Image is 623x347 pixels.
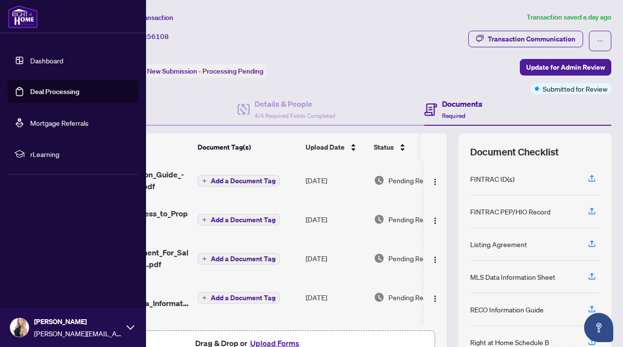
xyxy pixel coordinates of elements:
[302,200,370,239] td: [DATE]
[198,292,280,304] button: Add a Document Tag
[147,67,263,76] span: New Submission - Processing Pending
[202,178,207,183] span: plus
[8,5,38,28] img: logo
[370,134,453,161] th: Status
[255,112,335,119] span: 4/4 Required Fields Completed
[374,214,385,225] img: Document Status
[470,271,555,282] div: MLS Data Information Sheet
[202,295,207,300] span: plus
[306,142,345,153] span: Upload Date
[374,142,394,153] span: Status
[374,175,385,186] img: Document Status
[121,64,267,77] div: Status:
[388,292,437,303] span: Pending Review
[470,304,544,315] div: RECO Information Guide
[597,38,604,44] span: ellipsis
[431,178,439,186] img: Logo
[374,253,385,264] img: Document Status
[198,291,280,304] button: Add a Document Tag
[442,112,465,119] span: Required
[388,175,437,186] span: Pending Review
[388,214,437,225] span: Pending Review
[526,59,605,75] span: Update for Admin Review
[34,316,122,327] span: [PERSON_NAME]
[427,173,443,188] button: Logo
[147,32,169,41] span: 56108
[198,175,280,187] button: Add a Document Tag
[211,294,275,301] span: Add a Document Tag
[302,278,370,317] td: [DATE]
[34,328,122,339] span: [PERSON_NAME][EMAIL_ADDRESS][DOMAIN_NAME]
[488,31,575,47] div: Transaction Communication
[30,118,89,127] a: Mortgage Referrals
[202,217,207,222] span: plus
[30,56,63,65] a: Dashboard
[30,87,79,96] a: Deal Processing
[202,256,207,261] span: plus
[255,98,335,110] h4: Details & People
[10,318,29,337] img: Profile Icon
[388,253,437,264] span: Pending Review
[427,289,443,305] button: Logo
[470,145,559,159] span: Document Checklist
[374,292,385,303] img: Document Status
[470,239,527,250] div: Listing Agreement
[442,98,482,110] h4: Documents
[431,256,439,264] img: Logo
[427,212,443,227] button: Logo
[211,216,275,223] span: Add a Document Tag
[427,251,443,266] button: Logo
[198,213,280,226] button: Add a Document Tag
[198,252,280,265] button: Add a Document Tag
[198,214,280,226] button: Add a Document Tag
[30,149,131,159] span: rLearning
[470,173,514,184] div: FINTRAC ID(s)
[302,239,370,278] td: [DATE]
[211,255,275,262] span: Add a Document Tag
[470,206,550,217] div: FINTRAC PEP/HIO Record
[468,31,583,47] button: Transaction Communication
[584,313,613,342] button: Open asap
[431,295,439,303] img: Logo
[121,13,173,22] span: View Transaction
[527,12,611,23] article: Transaction saved a day ago
[194,134,302,161] th: Document Tag(s)
[302,134,370,161] th: Upload Date
[198,174,280,187] button: Add a Document Tag
[431,217,439,225] img: Logo
[198,253,280,265] button: Add a Document Tag
[520,59,611,76] button: Update for Admin Review
[302,161,370,200] td: [DATE]
[543,83,607,94] span: Submitted for Review
[211,177,275,184] span: Add a Document Tag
